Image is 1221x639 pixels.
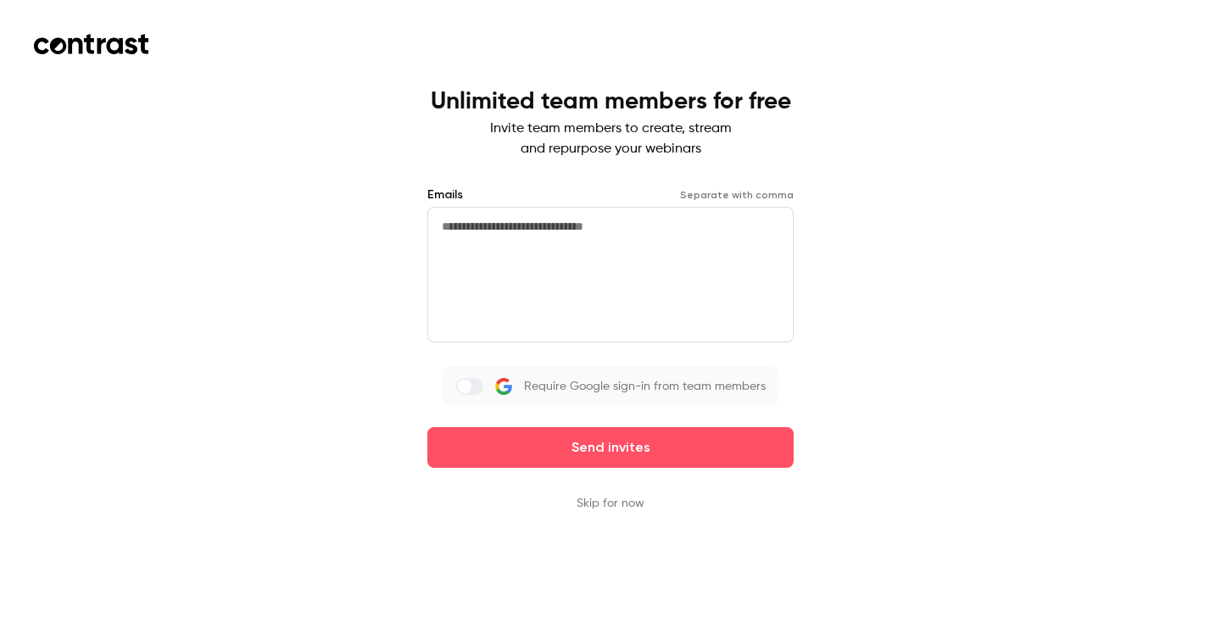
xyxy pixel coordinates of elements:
p: Separate with comma [680,188,794,202]
button: Skip for now [577,495,644,512]
button: Send invites [427,427,794,468]
h1: Unlimited team members for free [431,88,791,115]
label: Emails [427,186,463,203]
label: Require Google sign-in from team members [443,366,779,407]
p: Invite team members to create, stream and repurpose your webinars [431,119,791,159]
